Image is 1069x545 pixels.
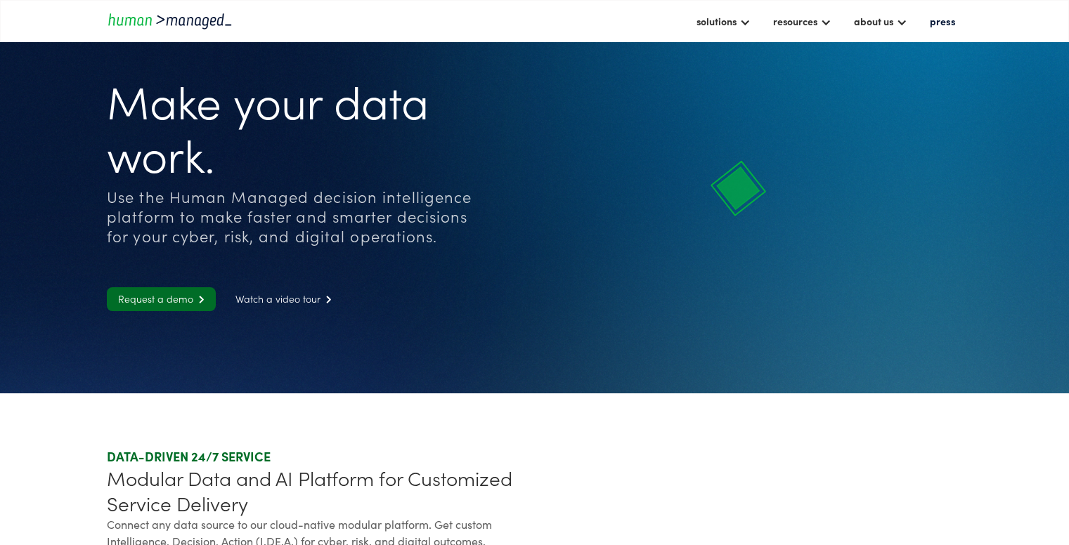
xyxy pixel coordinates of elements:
div: about us [847,9,914,33]
span:  [320,295,332,304]
div: Modular Data and AI Platform for Customized Service Delivery [107,465,529,516]
div: about us [854,13,893,29]
div: Use the Human Managed decision intelligence platform to make faster and smarter decisions for you... [107,187,475,246]
a: home [107,11,233,30]
div: resources [766,9,838,33]
h1: Make your data work. [107,73,475,180]
a: Request a demo [107,287,216,311]
div: solutions [697,13,737,29]
div: resources [773,13,817,29]
span:  [193,295,205,304]
div: solutions [689,9,758,33]
div: DATA-DRIVEN 24/7 SERVICE [107,448,529,465]
a: Watch a video tour [224,287,343,311]
a: press [923,9,962,33]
